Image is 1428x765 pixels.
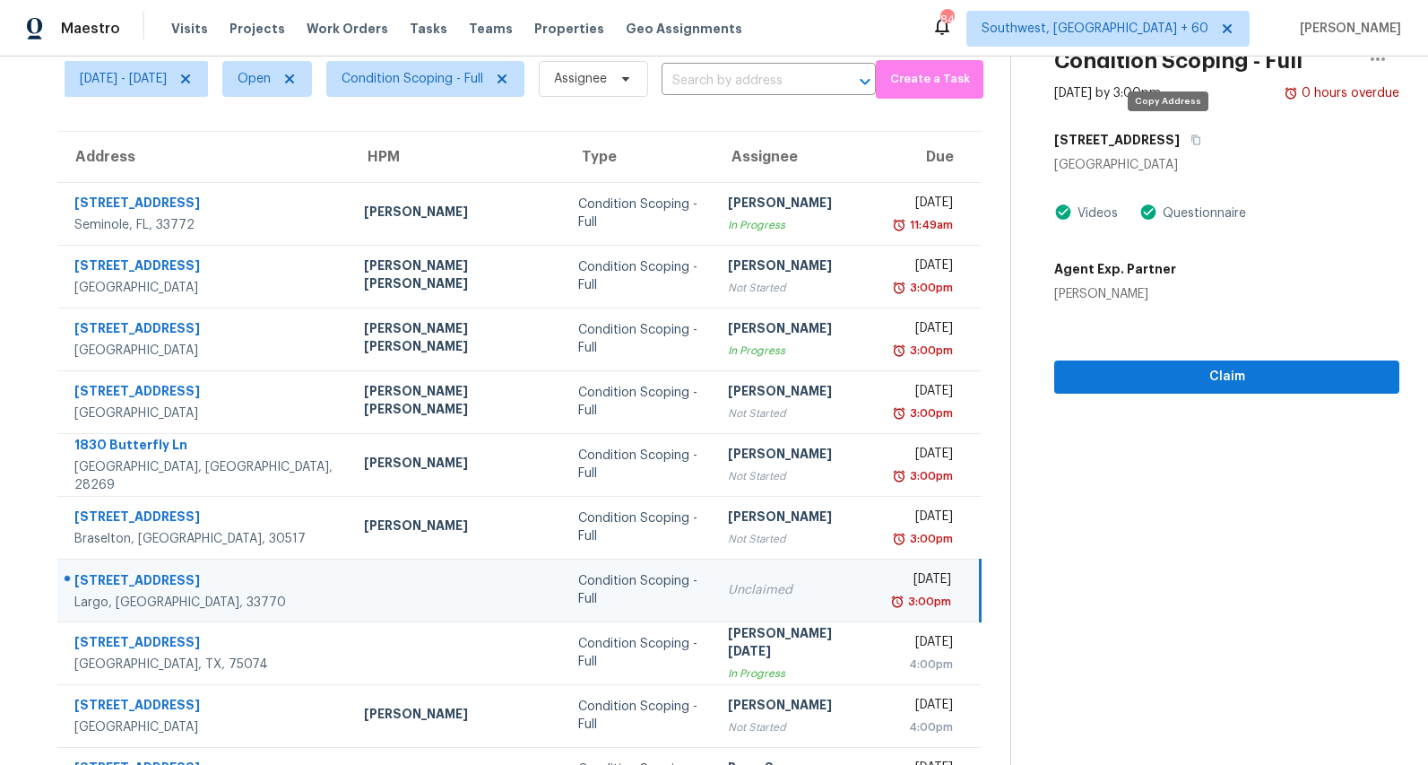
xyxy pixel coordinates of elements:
div: [DATE] [894,633,953,656]
div: [PERSON_NAME] [364,454,550,476]
div: Condition Scoping - Full [578,196,700,231]
div: [GEOGRAPHIC_DATA] [74,718,335,736]
div: [PERSON_NAME] [728,696,865,718]
span: [DATE] - [DATE] [80,70,167,88]
h5: [STREET_ADDRESS] [1054,131,1180,149]
div: [GEOGRAPHIC_DATA] [1054,156,1399,174]
div: [STREET_ADDRESS] [74,256,335,279]
button: Claim [1054,361,1399,394]
div: [STREET_ADDRESS] [74,194,335,216]
span: Geo Assignments [626,20,742,38]
span: Southwest, [GEOGRAPHIC_DATA] + 60 [982,20,1208,38]
div: [GEOGRAPHIC_DATA] [74,342,335,360]
div: Not Started [728,530,865,548]
div: Largo, [GEOGRAPHIC_DATA], 33770 [74,594,335,612]
div: Not Started [728,279,865,297]
th: Address [57,132,350,182]
div: In Progress [728,665,865,682]
div: [PERSON_NAME][DATE] [728,624,865,665]
div: [GEOGRAPHIC_DATA] [74,404,335,422]
div: 0 hours overdue [1298,84,1399,102]
div: [DATE] [894,570,951,593]
div: Not Started [728,718,865,736]
div: 3:00pm [906,279,953,297]
div: [DATE] [894,319,953,342]
div: Condition Scoping - Full [578,572,700,608]
div: [GEOGRAPHIC_DATA], TX, 75074 [74,656,335,674]
span: Condition Scoping - Full [342,70,483,88]
img: Overdue Alarm Icon [1284,84,1298,102]
div: 3:00pm [906,404,953,422]
img: Overdue Alarm Icon [892,530,906,548]
div: [PERSON_NAME] [364,517,550,539]
div: In Progress [728,216,865,234]
div: [DATE] [894,696,953,718]
div: [DATE] [894,194,953,216]
img: Overdue Alarm Icon [892,404,906,422]
div: Condition Scoping - Full [578,635,700,671]
img: Artifact Present Icon [1054,203,1072,222]
div: [PERSON_NAME] [364,705,550,727]
div: Videos [1072,204,1118,222]
img: Overdue Alarm Icon [892,342,906,360]
div: [DATE] [894,382,953,404]
div: [DATE] by 3:00pm [1054,84,1161,102]
div: Braselton, [GEOGRAPHIC_DATA], 30517 [74,530,335,548]
div: [PERSON_NAME] [PERSON_NAME] [364,319,550,360]
input: Search by address [662,67,826,95]
div: Questionnaire [1157,204,1246,222]
div: [PERSON_NAME] [PERSON_NAME] [364,382,550,422]
div: 11:49am [906,216,953,234]
div: [PERSON_NAME] [PERSON_NAME] [364,256,550,297]
div: Not Started [728,467,865,485]
span: Work Orders [307,20,388,38]
th: Due [879,132,981,182]
h5: Agent Exp. Partner [1054,260,1176,278]
div: [PERSON_NAME] [728,256,865,279]
div: [DATE] [894,256,953,279]
span: Tasks [410,22,447,35]
div: 3:00pm [906,530,953,548]
div: [PERSON_NAME] [728,508,865,530]
div: [DATE] [894,508,953,530]
div: [PERSON_NAME] [728,319,865,342]
div: [PERSON_NAME] [364,203,550,225]
div: [GEOGRAPHIC_DATA], [GEOGRAPHIC_DATA], 28269 [74,458,335,494]
div: 3:00pm [904,593,951,611]
div: [STREET_ADDRESS] [74,633,335,656]
span: Open [238,70,271,88]
div: [PERSON_NAME] [728,382,865,404]
div: Condition Scoping - Full [578,698,700,734]
div: [STREET_ADDRESS] [74,319,335,342]
img: Overdue Alarm Icon [892,279,906,297]
th: HPM [350,132,564,182]
div: Condition Scoping - Full [578,509,700,545]
div: Condition Scoping - Full [578,447,700,482]
div: [PERSON_NAME] [728,445,865,467]
span: Create a Task [885,69,974,90]
div: Condition Scoping - Full [578,258,700,294]
div: Unclaimed [728,581,865,599]
div: 3:00pm [906,467,953,485]
div: Not Started [728,404,865,422]
img: Overdue Alarm Icon [892,467,906,485]
div: [PERSON_NAME] [1054,285,1176,303]
div: [DATE] [894,445,953,467]
span: [PERSON_NAME] [1293,20,1401,38]
img: Overdue Alarm Icon [892,216,906,234]
div: 3:00pm [906,342,953,360]
div: Condition Scoping - Full [578,384,700,420]
span: Properties [534,20,604,38]
button: Open [852,69,878,94]
div: [STREET_ADDRESS] [74,571,335,594]
div: In Progress [728,342,865,360]
span: Claim [1069,366,1385,388]
img: Overdue Alarm Icon [890,593,904,611]
div: [PERSON_NAME] [728,194,865,216]
span: Assignee [554,70,607,88]
span: Maestro [61,20,120,38]
img: Artifact Present Icon [1139,203,1157,222]
th: Assignee [714,132,879,182]
div: 4:00pm [894,718,953,736]
button: Create a Task [876,60,983,99]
